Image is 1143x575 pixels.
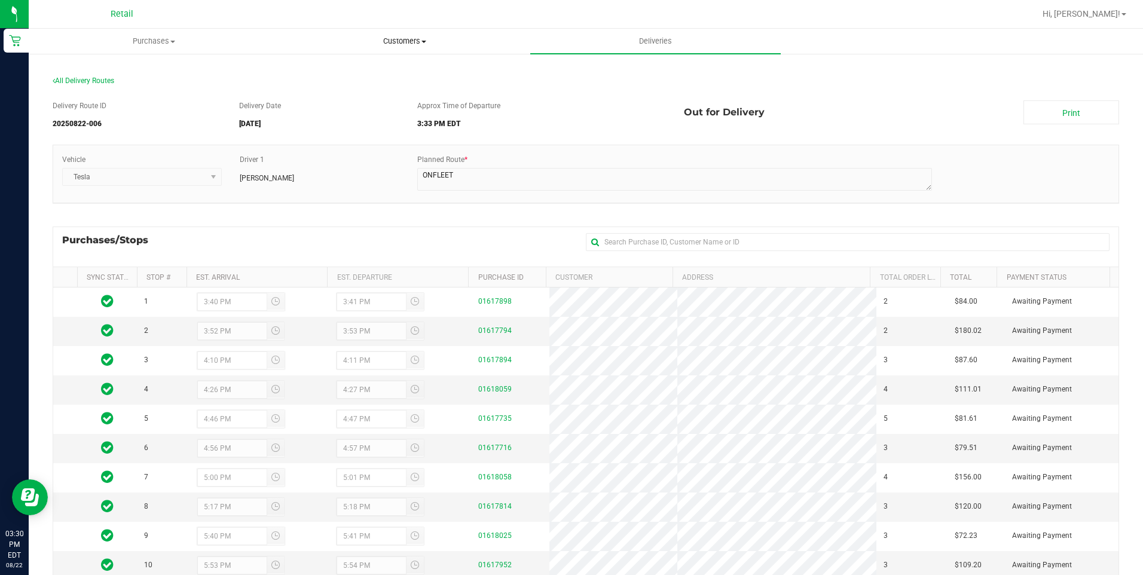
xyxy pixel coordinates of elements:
[239,100,281,111] label: Delivery Date
[144,413,148,424] span: 5
[144,559,152,571] span: 10
[101,469,114,485] span: In Sync
[955,501,982,512] span: $120.00
[870,267,940,287] th: Total Order Lines
[884,442,888,454] span: 3
[144,530,148,542] span: 9
[29,29,279,54] a: Purchases
[478,326,512,335] a: 01617794
[478,356,512,364] a: 01617894
[884,384,888,395] span: 4
[530,29,781,54] a: Deliveries
[87,273,133,282] a: Sync Status
[673,267,870,287] th: Address
[478,473,512,481] a: 01618058
[478,385,512,393] a: 01618059
[279,29,530,54] a: Customers
[1023,100,1119,124] a: Print Manifest
[62,233,160,247] span: Purchases/Stops
[144,354,148,366] span: 3
[239,120,399,128] h5: [DATE]
[101,322,114,339] span: In Sync
[478,561,512,569] a: 01617952
[884,530,888,542] span: 3
[586,233,1110,251] input: Search Purchase ID, Customer Name or ID
[884,325,888,337] span: 2
[327,267,468,287] th: Est. Departure
[144,296,148,307] span: 1
[101,527,114,544] span: In Sync
[62,154,85,165] label: Vehicle
[144,442,148,454] span: 6
[955,530,977,542] span: $72.23
[12,479,48,515] iframe: Resource center
[53,100,106,111] label: Delivery Route ID
[1007,273,1066,282] a: Payment Status
[144,325,148,337] span: 2
[5,561,23,570] p: 08/22
[955,325,982,337] span: $180.02
[684,100,765,124] span: Out for Delivery
[884,559,888,571] span: 3
[280,36,529,47] span: Customers
[884,354,888,366] span: 3
[884,413,888,424] span: 5
[53,120,102,128] strong: 20250822-006
[240,173,294,183] span: [PERSON_NAME]
[1043,9,1120,19] span: Hi, [PERSON_NAME]!
[144,384,148,395] span: 4
[1012,530,1072,542] span: Awaiting Payment
[955,354,977,366] span: $87.60
[1012,354,1072,366] span: Awaiting Payment
[955,413,977,424] span: $81.61
[884,296,888,307] span: 2
[478,444,512,452] a: 01617716
[478,502,512,510] a: 01617814
[955,559,982,571] span: $109.20
[950,273,971,282] a: Total
[5,528,23,561] p: 03:30 PM EDT
[53,77,114,85] span: All Delivery Routes
[1012,325,1072,337] span: Awaiting Payment
[955,472,982,483] span: $156.00
[478,414,512,423] a: 01617735
[1012,442,1072,454] span: Awaiting Payment
[955,296,977,307] span: $84.00
[417,154,467,165] label: Planned Route
[478,531,512,540] a: 01618025
[29,36,279,47] span: Purchases
[478,273,524,282] a: Purchase ID
[101,293,114,310] span: In Sync
[240,154,264,165] label: Driver 1
[1012,296,1072,307] span: Awaiting Payment
[955,384,982,395] span: $111.01
[101,381,114,397] span: In Sync
[884,501,888,512] span: 3
[1012,472,1072,483] span: Awaiting Payment
[1012,384,1072,395] span: Awaiting Payment
[101,439,114,456] span: In Sync
[546,267,673,287] th: Customer
[101,498,114,515] span: In Sync
[1012,559,1072,571] span: Awaiting Payment
[623,36,688,47] span: Deliveries
[101,410,114,427] span: In Sync
[884,472,888,483] span: 4
[417,120,666,128] h5: 3:33 PM EDT
[9,35,21,47] inline-svg: Retail
[144,501,148,512] span: 8
[417,100,500,111] label: Approx Time of Departure
[146,273,170,282] a: Stop #
[101,351,114,368] span: In Sync
[101,556,114,573] span: In Sync
[144,472,148,483] span: 7
[955,442,977,454] span: $79.51
[1012,501,1072,512] span: Awaiting Payment
[478,297,512,305] a: 01617898
[196,273,240,282] a: Est. Arrival
[1012,413,1072,424] span: Awaiting Payment
[111,9,133,19] span: Retail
